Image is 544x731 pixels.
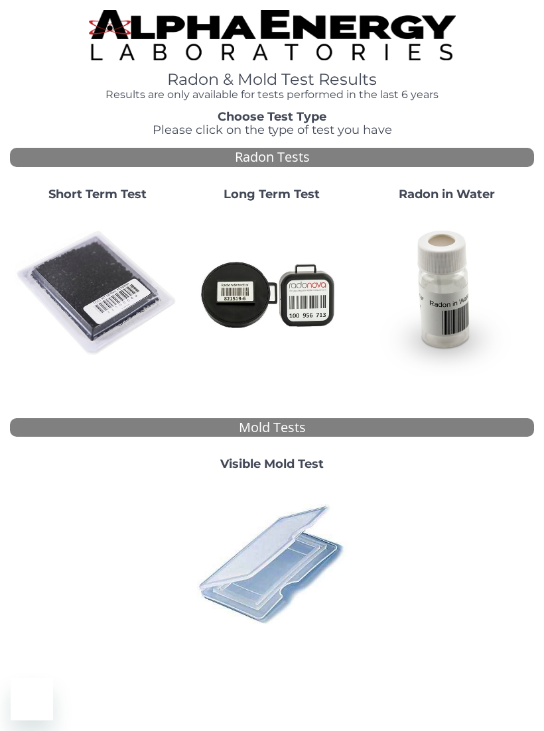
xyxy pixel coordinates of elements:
h4: Results are only available for tests performed in the last 6 years [89,89,456,101]
strong: Choose Test Type [218,109,326,124]
strong: Visible Mold Test [220,457,324,471]
span: Please click on the type of test you have [153,123,392,137]
img: ShortTerm.jpg [15,211,179,375]
strong: Radon in Water [399,187,495,201]
strong: Long Term Test [224,187,320,201]
img: TightCrop.jpg [89,10,456,60]
iframe: Button to launch messaging window [11,678,53,720]
img: PI42764010.jpg [190,482,354,646]
img: RadoninWater.jpg [365,211,529,375]
strong: Short Term Test [48,187,147,201]
img: Radtrak2vsRadtrak3.jpg [190,211,354,375]
div: Radon Tests [10,148,534,167]
div: Mold Tests [10,418,534,437]
h1: Radon & Mold Test Results [89,71,456,88]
